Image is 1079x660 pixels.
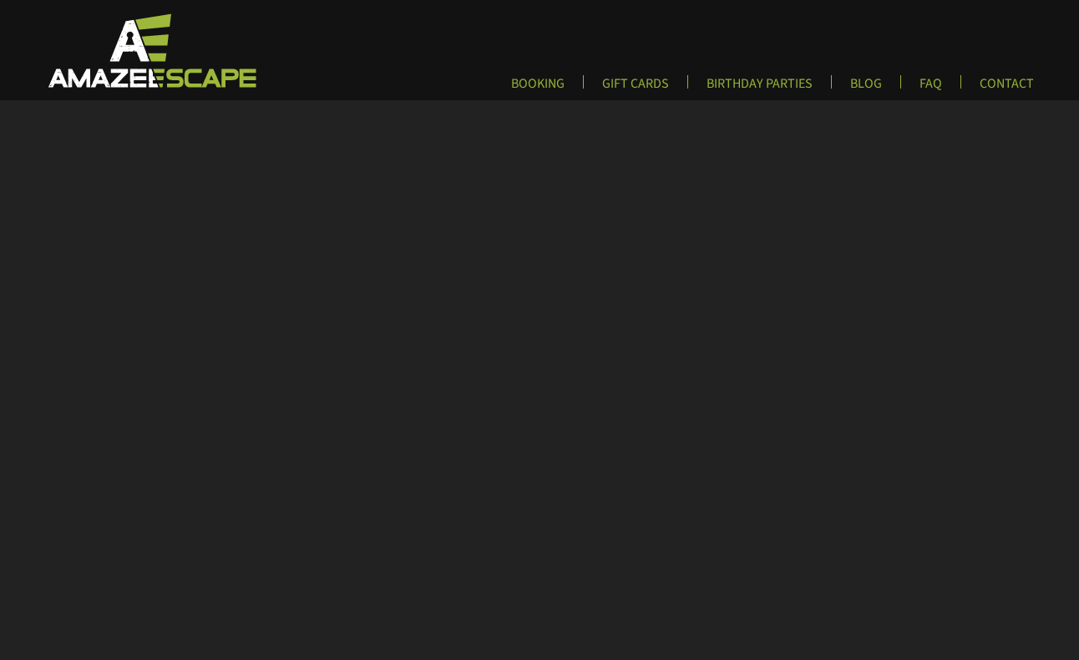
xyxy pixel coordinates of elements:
[589,75,682,103] a: GIFT CARDS
[693,75,826,103] a: BIRTHDAY PARTIES
[906,75,955,103] a: FAQ
[837,75,895,103] a: BLOG
[966,75,1047,103] a: CONTACT
[27,12,274,89] img: Escape Room Game in Boston Area
[498,75,578,103] a: BOOKING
